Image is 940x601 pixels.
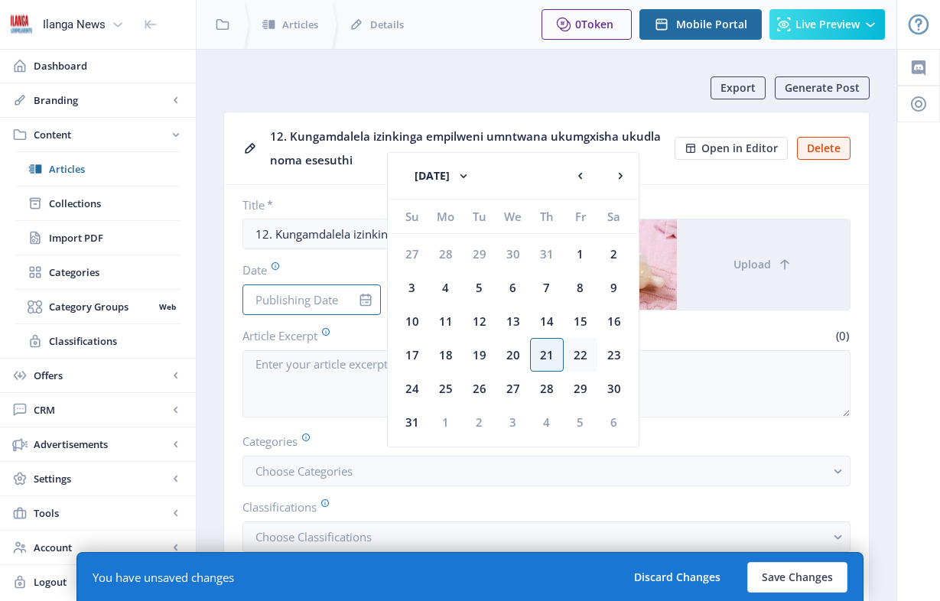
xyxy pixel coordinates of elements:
input: Type Article Title ... [242,219,538,249]
button: Choose Categories [242,456,851,486]
div: 16 [597,304,631,338]
div: 31 [530,237,564,271]
label: Article Excerpt [242,327,541,344]
div: Sa [597,200,631,233]
div: 9 [597,271,631,304]
span: Category Groups [49,299,154,314]
span: Collections [49,196,181,211]
div: Th [530,200,564,233]
img: 6e32966d-d278-493e-af78-9af65f0c2223.png [9,12,34,37]
div: 3 [395,271,429,304]
a: Categories [15,255,181,289]
button: Mobile Portal [639,9,762,40]
span: Articles [282,17,318,32]
div: 10 [395,304,429,338]
span: Token [581,17,613,31]
span: Open in Editor [701,142,778,154]
span: Categories [49,265,181,280]
button: Discard Changes [620,562,735,593]
div: Fr [564,200,597,233]
div: We [496,200,530,233]
div: 30 [496,237,530,271]
span: Export [720,82,756,94]
div: Mo [429,200,463,233]
div: Su [395,200,429,233]
input: Publishing Date [242,284,381,315]
a: Import PDF [15,221,181,255]
a: Collections [15,187,181,220]
span: Tools [34,505,168,521]
span: Import PDF [49,230,181,245]
a: Category GroupsWeb [15,290,181,323]
label: Categories [242,433,838,450]
button: Delete [797,137,851,160]
span: Generate Post [785,82,860,94]
div: 2 [597,237,631,271]
div: 30 [597,372,631,405]
label: Image [556,197,839,213]
div: You have unsaved changes [93,570,234,585]
span: Articles [49,161,181,177]
div: 27 [496,372,530,405]
span: Settings [34,471,168,486]
button: Choose Classifications [242,521,851,552]
div: 12. Kungamdalela izinkinga empilweni umntwana ukumgxisha ukudla noma esesuthi [270,125,665,172]
span: Offers [34,368,168,383]
div: Ilanga News [43,8,106,41]
div: 31 [395,405,429,439]
div: 29 [564,372,597,405]
button: Upload [677,219,850,310]
span: Choose Categories [255,463,353,479]
div: 7 [530,271,564,304]
div: 3 [496,405,530,439]
div: 24 [395,372,429,405]
span: Details [370,17,404,32]
div: 4 [530,405,564,439]
span: (0) [834,328,851,343]
div: 5 [463,271,496,304]
a: Classifications [15,324,181,358]
span: Advertisements [34,437,168,452]
span: CRM [34,402,168,417]
label: Classifications [242,499,838,515]
nb-icon: info [358,292,373,307]
span: Dashboard [34,58,184,73]
div: 29 [463,237,496,271]
button: Live Preview [769,9,885,40]
div: 15 [564,304,597,338]
button: Generate Post [775,76,870,99]
div: Tu [463,200,496,233]
span: Choose Classifications [255,529,372,544]
div: 28 [530,372,564,405]
div: 18 [429,338,463,372]
div: 6 [597,405,631,439]
div: 21 [530,338,564,372]
span: Upload [733,258,771,271]
div: 1 [564,237,597,271]
span: Logout [34,574,184,590]
button: Export [711,76,766,99]
button: Open in Editor [675,137,788,160]
div: 25 [429,372,463,405]
span: Account [34,540,168,555]
div: 14 [530,304,564,338]
div: 11 [429,304,463,338]
span: Live Preview [795,18,860,31]
div: 26 [463,372,496,405]
button: 0Token [542,9,632,40]
div: 19 [463,338,496,372]
div: 28 [429,237,463,271]
div: 4 [429,271,463,304]
label: Date [242,262,369,278]
div: 27 [395,237,429,271]
div: 22 [564,338,597,372]
div: 5 [564,405,597,439]
span: Classifications [49,333,181,349]
div: 6 [496,271,530,304]
div: 23 [597,338,631,372]
nb-badge: Web [154,299,181,314]
div: 8 [564,271,597,304]
span: Content [34,127,168,142]
label: Title [242,197,384,213]
button: Save Changes [747,562,847,593]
